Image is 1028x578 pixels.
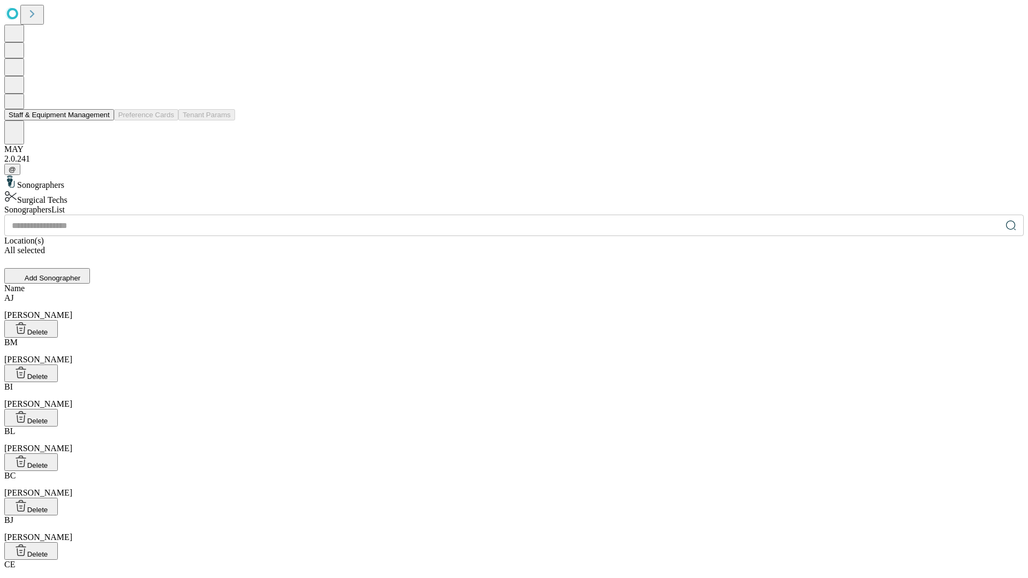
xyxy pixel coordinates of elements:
[4,293,14,302] span: AJ
[4,382,13,391] span: BI
[4,471,16,480] span: BC
[4,515,1024,542] div: [PERSON_NAME]
[4,164,20,175] button: @
[4,515,13,524] span: BJ
[27,461,48,469] span: Delete
[9,165,16,173] span: @
[4,560,15,569] span: CE
[25,274,80,282] span: Add Sonographer
[4,427,15,436] span: BL
[4,293,1024,320] div: [PERSON_NAME]
[4,284,1024,293] div: Name
[178,109,235,120] button: Tenant Params
[4,409,58,427] button: Delete
[27,328,48,336] span: Delete
[4,364,58,382] button: Delete
[4,453,58,471] button: Delete
[4,320,58,338] button: Delete
[4,205,1024,215] div: Sonographers List
[4,109,114,120] button: Staff & Equipment Management
[4,144,1024,154] div: MAY
[27,550,48,558] span: Delete
[27,506,48,514] span: Delete
[4,154,1024,164] div: 2.0.241
[27,417,48,425] span: Delete
[4,190,1024,205] div: Surgical Techs
[114,109,178,120] button: Preference Cards
[4,338,18,347] span: BM
[4,427,1024,453] div: [PERSON_NAME]
[4,471,1024,498] div: [PERSON_NAME]
[4,338,1024,364] div: [PERSON_NAME]
[4,175,1024,190] div: Sonographers
[4,498,58,515] button: Delete
[4,382,1024,409] div: [PERSON_NAME]
[4,236,44,245] span: Location(s)
[27,372,48,381] span: Delete
[4,246,1024,255] div: All selected
[4,542,58,560] button: Delete
[4,268,90,284] button: Add Sonographer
